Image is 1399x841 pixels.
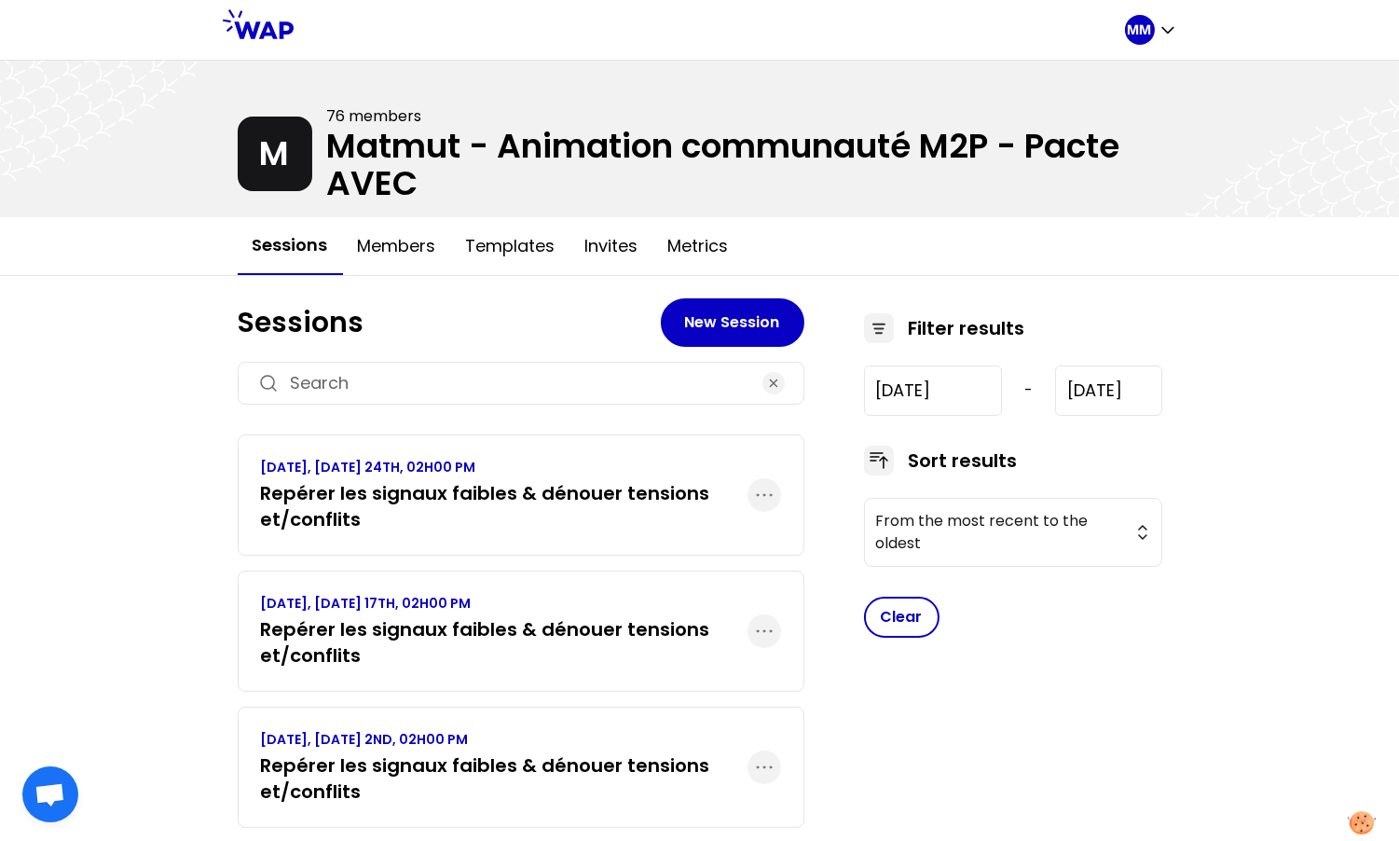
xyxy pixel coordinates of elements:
[909,448,1018,474] h3: Sort results
[653,218,744,274] button: Metrics
[864,498,1162,567] button: From the most recent to the oldest
[22,766,78,822] div: Ouvrir le chat
[261,458,748,476] p: [DATE], [DATE] 24TH, 02H00 PM
[570,218,653,274] button: Invites
[261,730,748,805] a: [DATE], [DATE] 2ND, 02H00 PMRepérer les signaux faibles & dénouer tensions et/conflits
[1024,379,1033,402] span: -
[451,218,570,274] button: Templates
[876,510,1124,555] span: From the most recent to the oldest
[238,217,343,275] button: Sessions
[661,298,804,347] button: New Session
[261,480,748,532] h3: Repérer les signaux faibles & dénouer tensions et/conflits
[864,365,1003,416] input: YYYY-M-D
[1055,365,1161,416] input: YYYY-M-D
[261,752,748,805] h3: Repérer les signaux faibles & dénouer tensions et/conflits
[261,730,748,749] p: [DATE], [DATE] 2ND, 02H00 PM
[261,616,748,669] h3: Repérer les signaux faibles & dénouer tensions et/conflits
[1125,15,1177,45] button: MM
[238,306,661,339] h1: Sessions
[261,594,748,613] p: [DATE], [DATE] 17TH, 02H00 PM
[261,458,748,532] a: [DATE], [DATE] 24TH, 02H00 PMRepérer les signaux faibles & dénouer tensions et/conflits
[1128,21,1152,39] p: MM
[291,370,751,396] input: Search
[864,597,940,638] button: Clear
[909,315,1025,341] h3: Filter results
[261,594,748,669] a: [DATE], [DATE] 17TH, 02H00 PMRepérer les signaux faibles & dénouer tensions et/conflits
[343,218,451,274] button: Members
